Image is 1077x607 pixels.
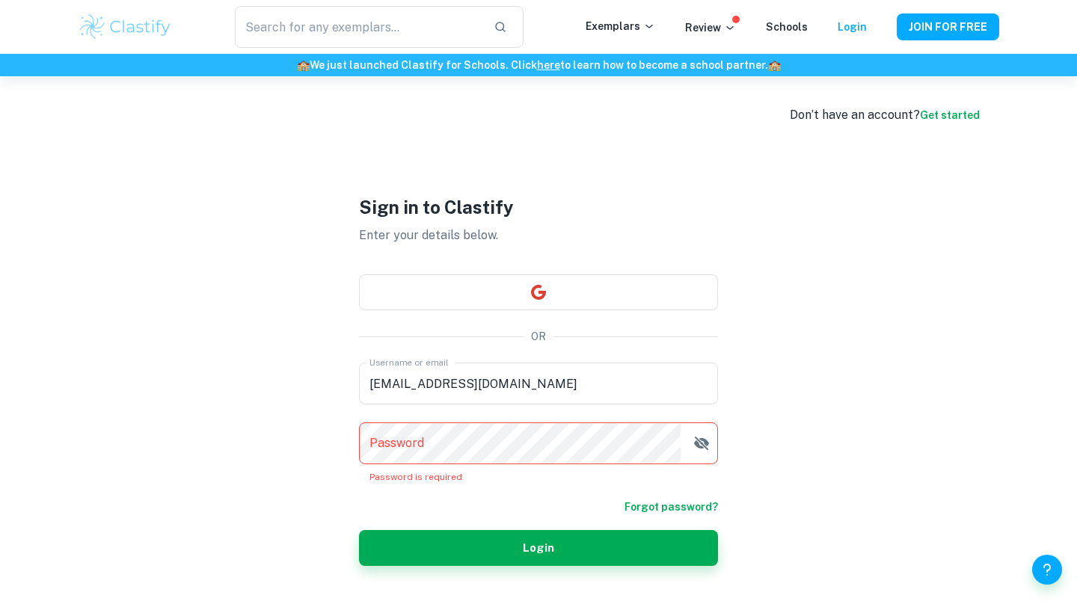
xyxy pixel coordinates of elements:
[78,12,173,42] img: Clastify logo
[3,57,1074,73] h6: We just launched Clastify for Schools. Click to learn how to become a school partner.
[537,59,560,71] a: here
[586,18,655,34] p: Exemplars
[768,59,781,71] span: 🏫
[369,470,708,484] p: Password is required
[920,109,980,121] a: Get started
[838,21,867,33] a: Login
[359,530,718,566] button: Login
[359,194,718,221] h1: Sign in to Clastify
[625,499,718,515] a: Forgot password?
[766,21,808,33] a: Schools
[790,106,980,124] div: Don’t have an account?
[369,356,449,369] label: Username or email
[1032,555,1062,585] button: Help and Feedback
[297,59,310,71] span: 🏫
[531,328,546,345] p: OR
[235,6,482,48] input: Search for any exemplars...
[359,227,718,244] p: Enter your details below.
[685,19,736,36] p: Review
[897,13,999,40] button: JOIN FOR FREE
